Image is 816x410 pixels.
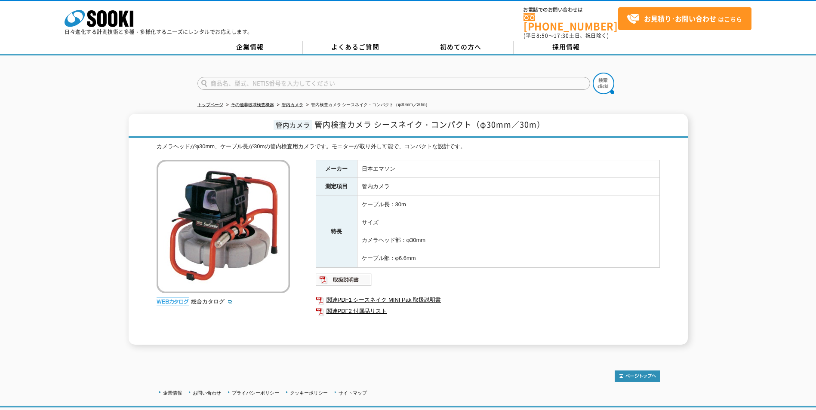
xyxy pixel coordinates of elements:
[316,278,372,285] a: 取扱説明書
[303,41,408,54] a: よくあるご質問
[157,297,189,306] img: webカタログ
[316,178,357,196] th: 測定項目
[357,178,659,196] td: 管内カメラ
[618,7,751,30] a: お見積り･お問い合わせはこちら
[157,142,660,151] div: カメラヘッドがφ30mm、ケーブル長が30mの管内検査用カメラです。モニターが取り外し可能で、コンパクトな設計です。
[197,41,303,54] a: 企業情報
[65,29,253,34] p: 日々進化する計測技術と多種・多様化するニーズにレンタルでお応えします。
[282,102,303,107] a: 管内カメラ
[339,390,367,395] a: サイトマップ
[232,390,279,395] a: プライバシーポリシー
[157,160,290,293] img: 管内検査カメラ シースネイク・コンパクト（φ30mm／30m）
[357,160,659,178] td: 日本エマソン
[514,41,619,54] a: 採用情報
[316,306,660,317] a: 関連PDF2 付属品リスト
[536,32,548,40] span: 8:50
[408,41,514,54] a: 初めての方へ
[523,7,618,12] span: お電話でのお問い合わせは
[197,102,223,107] a: トップページ
[316,160,357,178] th: メーカー
[191,298,233,305] a: 総合カタログ
[290,390,328,395] a: クッキーポリシー
[197,77,590,90] input: 商品名、型式、NETIS番号を入力してください
[316,294,660,306] a: 関連PDF1 シースネイク MINI Pak 取扱説明書
[523,32,609,40] span: (平日 ～ 土日、祝日除く)
[644,13,716,24] strong: お見積り･お問い合わせ
[523,13,618,31] a: [PHONE_NUMBER]
[305,101,430,110] li: 管内検査カメラ シースネイク・コンパクト（φ30mm／30m）
[163,390,182,395] a: 企業情報
[627,12,742,25] span: はこちら
[314,119,545,130] span: 管内検査カメラ シースネイク・コンパクト（φ30mm／30m）
[231,102,274,107] a: その他非破壊検査機器
[440,42,481,52] span: 初めての方へ
[274,120,312,130] span: 管内カメラ
[593,73,614,94] img: btn_search.png
[357,196,659,268] td: ケーブル長：30m サイズ カメラヘッド部：φ30mm ケーブル部：φ6.6mm
[316,196,357,268] th: 特長
[316,273,372,287] img: 取扱説明書
[193,390,221,395] a: お問い合わせ
[554,32,569,40] span: 17:30
[615,370,660,382] img: トップページへ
